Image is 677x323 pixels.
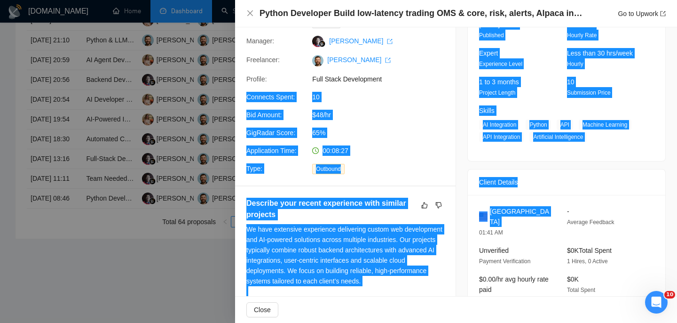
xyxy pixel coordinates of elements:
[433,200,444,211] button: dislike
[479,107,495,114] span: Skills
[323,147,348,154] span: 00:08:27
[312,164,345,174] span: Outbound
[479,120,520,130] span: AI Integration
[254,305,271,315] span: Close
[567,275,579,283] span: $0K
[260,8,584,19] h4: Python Developer Build low-latency trading OMS & core, risk, alerts, Alpaca integration with AI
[479,258,530,265] span: Payment Verification
[435,202,442,209] span: dislike
[664,291,675,299] span: 10
[312,147,319,154] span: clock-circle
[246,147,297,154] span: Application Time:
[479,132,524,142] span: API Integration
[312,74,453,84] span: Full Stack Development
[327,56,391,64] a: [PERSON_NAME] export
[479,78,519,86] span: 1 to 3 months
[479,49,498,57] span: Expert
[526,120,551,130] span: Python
[246,56,280,64] span: Freelancer:
[618,10,666,17] a: Go to Upworkexport
[479,275,549,293] span: $0.00/hr avg hourly rate paid
[567,89,611,96] span: Submission Price
[246,93,295,101] span: Connects Spent:
[557,120,573,130] span: API
[479,211,488,222] img: 🇺🇸
[246,37,274,45] span: Manager:
[567,247,612,254] span: $0K Total Spent
[246,129,295,137] span: GigRadar Score:
[246,9,254,17] span: close
[660,11,666,16] span: export
[567,208,569,215] span: -
[579,120,631,130] span: Machine Learning
[421,202,428,209] span: like
[567,287,595,293] span: Total Spent
[479,32,504,39] span: Published
[319,40,325,47] img: gigradar-bm.png
[312,110,453,120] span: $48/hr
[479,247,509,254] span: Unverified
[387,39,393,44] span: export
[312,55,323,66] img: c1-JWQDXWEy3CnA6sRtFzzU22paoDq5cZnWyBNc3HWqwvuW0qNnjm1CMP-YmbEEtPC
[246,75,267,83] span: Profile:
[567,61,583,67] span: Hourly
[490,206,552,227] span: [GEOGRAPHIC_DATA]
[479,89,515,96] span: Project Length
[567,32,597,39] span: Hourly Rate
[529,132,587,142] span: Artificial Intelligence
[479,229,503,236] span: 01:41 AM
[567,49,633,57] span: Less than 30 hrs/week
[246,165,262,172] span: Type:
[329,37,393,45] a: [PERSON_NAME] export
[246,302,278,317] button: Close
[246,9,254,17] button: Close
[385,57,391,63] span: export
[645,291,668,314] iframe: Intercom live chat
[246,198,415,220] h5: Describe your recent experience with similar projects
[246,111,282,119] span: Bid Amount:
[479,61,522,67] span: Experience Level
[312,128,453,138] span: 65%
[567,219,614,226] span: Average Feedback
[479,170,654,195] div: Client Details
[419,200,430,211] button: like
[567,78,575,86] span: 10
[567,258,608,265] span: 1 Hires, 0 Active
[312,92,453,102] span: 10
[246,224,444,307] div: We have extensive experience delivering custom web development and AI-powered solutions across mu...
